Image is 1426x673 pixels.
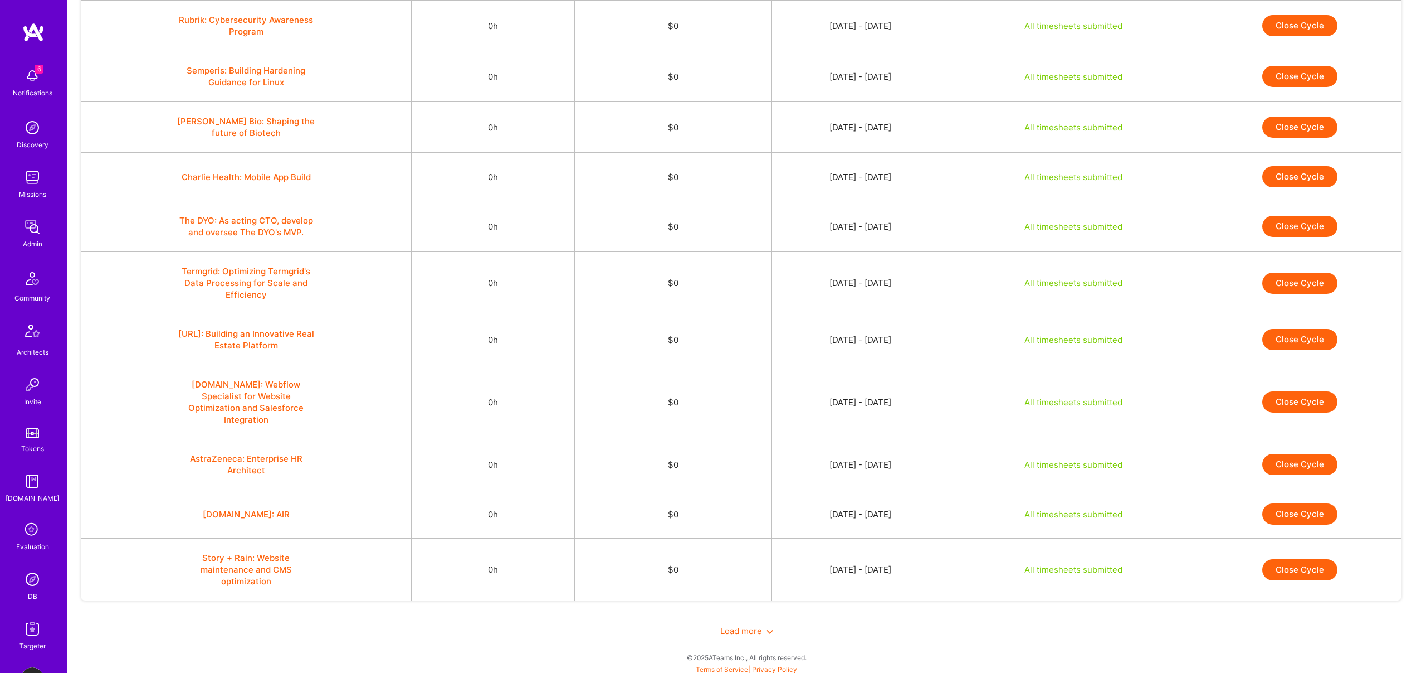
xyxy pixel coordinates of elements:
div: Notifications [13,87,52,99]
td: [DATE] - [DATE] [771,490,949,539]
div: Missions [19,188,46,200]
td: [DATE] - [DATE] [771,314,949,365]
button: Close Cycle [1262,454,1337,475]
div: © 2025 ATeams Inc., All rights reserved. [67,643,1426,671]
i: icon SelectionTeam [22,520,43,541]
button: Close Cycle [1262,216,1337,237]
td: 0h [412,439,574,490]
td: 0h [412,365,574,439]
div: All timesheets submitted [963,334,1185,346]
button: Close Cycle [1262,273,1337,294]
td: $0 [574,102,771,153]
td: $0 [574,1,771,51]
button: Termgrid: Optimizing Termgrid's Data Processing for Scale and Efficiency [177,265,316,301]
td: 0h [412,1,574,51]
div: Tokens [21,443,44,454]
img: bell [21,65,43,87]
td: [DATE] - [DATE] [771,1,949,51]
div: Invite [24,396,41,408]
td: $0 [574,252,771,314]
div: All timesheets submitted [963,122,1185,133]
td: $0 [574,365,771,439]
td: [DATE] - [DATE] [771,439,949,490]
button: Close Cycle [1262,166,1337,187]
td: [DATE] - [DATE] [771,51,949,102]
div: All timesheets submitted [963,459,1185,471]
div: Discovery [17,139,48,151]
button: Close Cycle [1262,66,1337,87]
td: 0h [412,51,574,102]
button: The DYO: As acting CTO, develop and oversee The DYO's MVP. [177,215,316,238]
div: All timesheets submitted [963,171,1185,183]
td: [DATE] - [DATE] [771,102,949,153]
img: Architects [19,319,46,346]
div: All timesheets submitted [963,509,1185,520]
td: $0 [574,490,771,539]
td: $0 [574,51,771,102]
td: [DATE] - [DATE] [771,153,949,201]
div: Evaluation [16,541,49,553]
div: Architects [17,346,48,358]
td: [DATE] - [DATE] [771,201,949,252]
td: 0h [412,153,574,201]
span: 6 [35,65,43,74]
div: Targeter [19,640,46,652]
div: [DOMAIN_NAME] [6,492,60,504]
td: $0 [574,439,771,490]
button: Close Cycle [1262,15,1337,36]
td: $0 [574,314,771,365]
img: discovery [21,117,43,139]
div: All timesheets submitted [963,277,1185,289]
div: Admin [23,238,42,250]
button: Story + Rain: Website maintenance and CMS optimization [177,552,316,587]
button: [DOMAIN_NAME]: Webflow Specialist for Website Optimization and Salesforce Integration [177,379,316,425]
img: logo [22,22,45,42]
img: admin teamwork [21,216,43,238]
div: All timesheets submitted [963,20,1185,32]
img: guide book [21,470,43,492]
td: 0h [412,490,574,539]
button: Close Cycle [1262,559,1337,580]
img: tokens [26,428,39,438]
button: [PERSON_NAME] Bio: Shaping the future of Biotech [177,115,316,139]
div: All timesheets submitted [963,564,1185,575]
td: 0h [412,314,574,365]
img: teamwork [21,166,43,188]
div: All timesheets submitted [963,396,1185,408]
button: Semperis: Building Hardening Guidance for Linux [177,65,316,88]
div: All timesheets submitted [963,71,1185,83]
td: 0h [412,539,574,601]
div: Community [14,292,50,304]
button: AstraZeneca: Enterprise HR Architect [177,453,316,476]
td: [DATE] - [DATE] [771,252,949,314]
div: All timesheets submitted [963,221,1185,233]
button: Close Cycle [1262,329,1337,350]
button: Close Cycle [1262,503,1337,525]
td: 0h [412,252,574,314]
div: DB [28,590,37,602]
td: $0 [574,539,771,601]
button: Charlie Health: Mobile App Build [182,171,311,183]
button: Close Cycle [1262,391,1337,413]
td: $0 [574,201,771,252]
i: icon ArrowDown [766,628,773,635]
img: Admin Search [21,568,43,590]
span: Load more [720,626,773,636]
td: 0h [412,102,574,153]
img: Skill Targeter [21,618,43,640]
td: $0 [574,153,771,201]
img: Invite [21,374,43,396]
button: Close Cycle [1262,117,1337,138]
button: Rubrik: Cybersecurity Awareness Program [177,14,316,37]
button: [DOMAIN_NAME]: AIR [203,509,290,520]
td: [DATE] - [DATE] [771,539,949,601]
td: 0h [412,201,574,252]
img: Community [19,265,46,292]
td: [DATE] - [DATE] [771,365,949,439]
button: [URL]: Building an Innovative Real Estate Platform [177,328,316,351]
